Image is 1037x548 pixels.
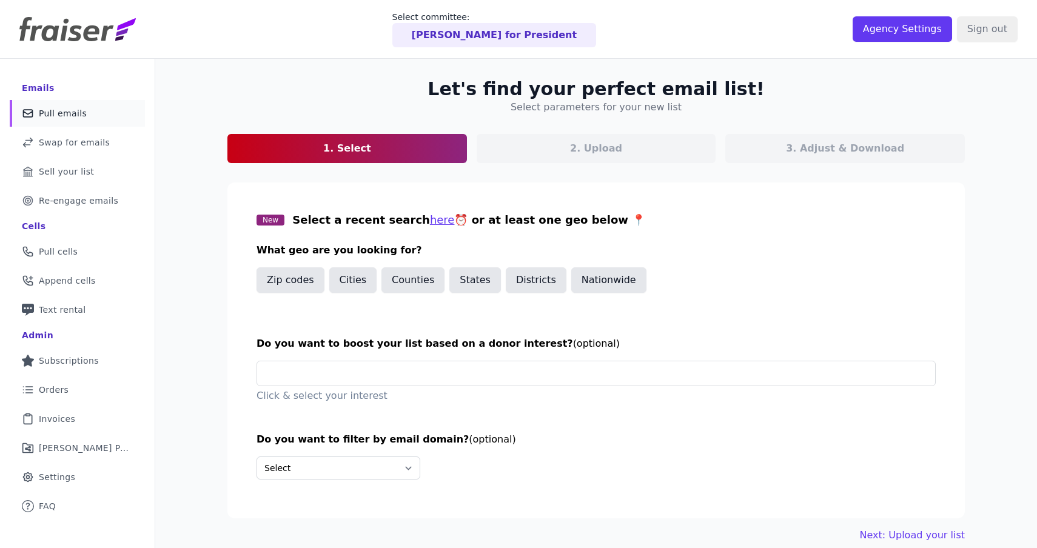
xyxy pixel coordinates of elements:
[39,471,75,483] span: Settings
[10,376,145,403] a: Orders
[39,304,86,316] span: Text rental
[506,267,566,293] button: Districts
[853,16,952,42] input: Agency Settings
[860,528,965,543] button: Next: Upload your list
[573,338,620,349] span: (optional)
[392,11,597,23] p: Select committee:
[39,355,99,367] span: Subscriptions
[10,347,145,374] a: Subscriptions
[10,158,145,185] a: Sell your list
[430,212,455,229] button: here
[469,433,515,445] span: (optional)
[257,433,469,445] span: Do you want to filter by email domain?
[10,464,145,490] a: Settings
[39,384,69,396] span: Orders
[39,500,56,512] span: FAQ
[412,28,577,42] p: [PERSON_NAME] for President
[22,82,55,94] div: Emails
[227,134,467,163] a: 1. Select
[39,246,78,258] span: Pull cells
[257,338,573,349] span: Do you want to boost your list based on a donor interest?
[10,435,145,461] a: [PERSON_NAME] Performance
[39,195,118,207] span: Re-engage emails
[257,215,284,226] span: New
[257,267,324,293] button: Zip codes
[10,187,145,214] a: Re-engage emails
[39,136,110,149] span: Swap for emails
[10,493,145,520] a: FAQ
[511,100,682,115] h4: Select parameters for your new list
[10,296,145,323] a: Text rental
[329,267,377,293] button: Cities
[957,16,1018,42] input: Sign out
[392,11,597,47] a: Select committee: [PERSON_NAME] for President
[257,243,936,258] h3: What geo are you looking for?
[39,165,94,178] span: Sell your list
[22,329,53,341] div: Admin
[428,78,764,100] h2: Let's find your perfect email list!
[257,389,936,403] p: Click & select your interest
[10,238,145,265] a: Pull cells
[381,267,445,293] button: Counties
[39,413,75,425] span: Invoices
[449,267,501,293] button: States
[10,267,145,294] a: Append cells
[571,267,646,293] button: Nationwide
[10,129,145,156] a: Swap for emails
[786,141,904,156] p: 3. Adjust & Download
[323,141,371,156] p: 1. Select
[39,442,130,454] span: [PERSON_NAME] Performance
[39,275,96,287] span: Append cells
[292,213,645,226] span: Select a recent search ⏰ or at least one geo below 📍
[39,107,87,119] span: Pull emails
[10,100,145,127] a: Pull emails
[10,406,145,432] a: Invoices
[19,17,136,41] img: Fraiser Logo
[22,220,45,232] div: Cells
[570,141,622,156] p: 2. Upload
